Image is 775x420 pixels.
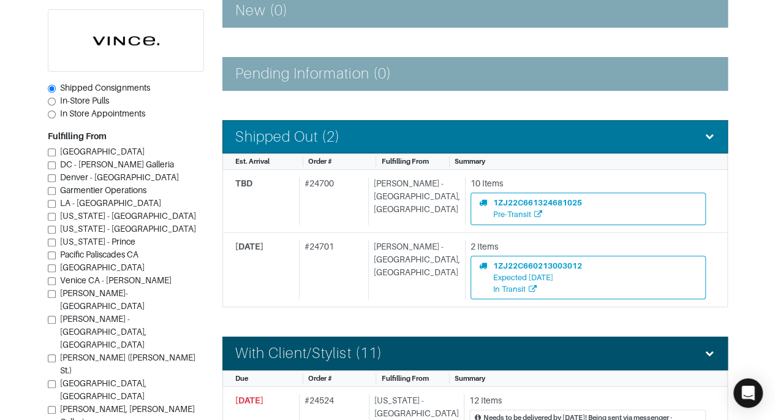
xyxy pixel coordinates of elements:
input: Garmentier Operations [48,187,56,195]
span: [DATE] [235,395,263,405]
span: Order # [308,375,332,382]
div: Expected [DATE] [493,272,582,283]
span: Due [235,375,248,382]
input: [PERSON_NAME] ([PERSON_NAME] St.) [48,354,56,362]
input: [US_STATE] - [GEOGRAPHIC_DATA] [48,213,56,221]
span: Summary [455,375,485,382]
input: Shipped Consignments [48,85,56,93]
span: [US_STATE] - [GEOGRAPHIC_DATA] [60,224,196,234]
span: Garmentier Operations [60,185,146,195]
h4: With Client/Stylist (11) [235,345,382,362]
h4: Shipped Out (2) [235,128,341,146]
span: In Store Appointments [60,109,145,118]
span: Fulfilling From [381,375,428,382]
span: [DATE] [235,242,263,251]
div: [PERSON_NAME] - [GEOGRAPHIC_DATA], [GEOGRAPHIC_DATA] [368,240,460,300]
span: [US_STATE] - [GEOGRAPHIC_DATA] [60,211,196,221]
span: Est. Arrival [235,158,270,165]
input: Denver - [GEOGRAPHIC_DATA] [48,174,56,182]
input: [US_STATE] - [GEOGRAPHIC_DATA] [48,226,56,234]
span: Order # [308,158,332,165]
span: Venice CA - [PERSON_NAME] [60,275,172,285]
input: LA - [GEOGRAPHIC_DATA] [48,200,56,208]
input: [GEOGRAPHIC_DATA], [GEOGRAPHIC_DATA] [48,380,56,388]
span: Summary [455,158,485,165]
span: DC - [PERSON_NAME] Galleria [60,159,174,169]
input: Pacific Paliscades CA [48,251,56,259]
div: 10 Items [471,177,706,190]
div: # 24701 [299,240,363,300]
div: Open Intercom Messenger [733,378,763,408]
span: [GEOGRAPHIC_DATA] [60,262,145,272]
a: 1ZJ22C661324681025Pre-Transit [471,193,706,224]
input: DC - [PERSON_NAME] Galleria [48,161,56,169]
span: In-Store Pulls [60,96,109,105]
span: [PERSON_NAME]-[GEOGRAPHIC_DATA] [60,288,145,311]
div: 1ZJ22C660213003012 [493,260,582,272]
span: [PERSON_NAME] - [GEOGRAPHIC_DATA], [GEOGRAPHIC_DATA] [60,314,146,349]
div: 12 Items [469,394,706,407]
span: LA - [GEOGRAPHIC_DATA] [60,198,161,208]
h4: New (0) [235,2,288,20]
input: [GEOGRAPHIC_DATA] [48,148,56,156]
img: cyAkLTq7csKWtL9WARqkkVaF.png [48,10,203,71]
h4: Pending Information (0) [235,65,391,83]
span: Denver - [GEOGRAPHIC_DATA] [60,172,179,182]
input: Venice CA - [PERSON_NAME] [48,277,56,285]
span: [GEOGRAPHIC_DATA], [GEOGRAPHIC_DATA] [60,378,146,401]
span: [PERSON_NAME] ([PERSON_NAME] St.) [60,353,195,375]
input: [GEOGRAPHIC_DATA] [48,264,56,272]
span: Shipped Consignments [60,83,150,93]
div: In Transit [493,283,582,295]
span: Fulfilling From [381,158,428,165]
a: 1ZJ22C660213003012Expected [DATE]In Transit [471,256,706,300]
span: [US_STATE] - Prince [60,237,135,246]
input: [PERSON_NAME] - [GEOGRAPHIC_DATA], [GEOGRAPHIC_DATA] [48,316,56,324]
div: # 24700 [299,177,363,224]
span: [GEOGRAPHIC_DATA] [60,147,145,156]
div: [PERSON_NAME] - [GEOGRAPHIC_DATA], [GEOGRAPHIC_DATA] [368,177,460,224]
input: [PERSON_NAME]-[GEOGRAPHIC_DATA] [48,290,56,298]
div: 1ZJ22C661324681025 [493,197,582,208]
div: Pre-Transit [493,208,582,220]
label: Fulfilling From [48,130,107,143]
span: Pacific Paliscades CA [60,250,138,259]
input: In-Store Pulls [48,97,56,105]
div: 2 Items [471,240,706,253]
input: In Store Appointments [48,110,56,118]
input: [US_STATE] - Prince [48,239,56,246]
span: TBD [235,178,252,188]
input: [PERSON_NAME], [PERSON_NAME] Galleria [48,406,56,414]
